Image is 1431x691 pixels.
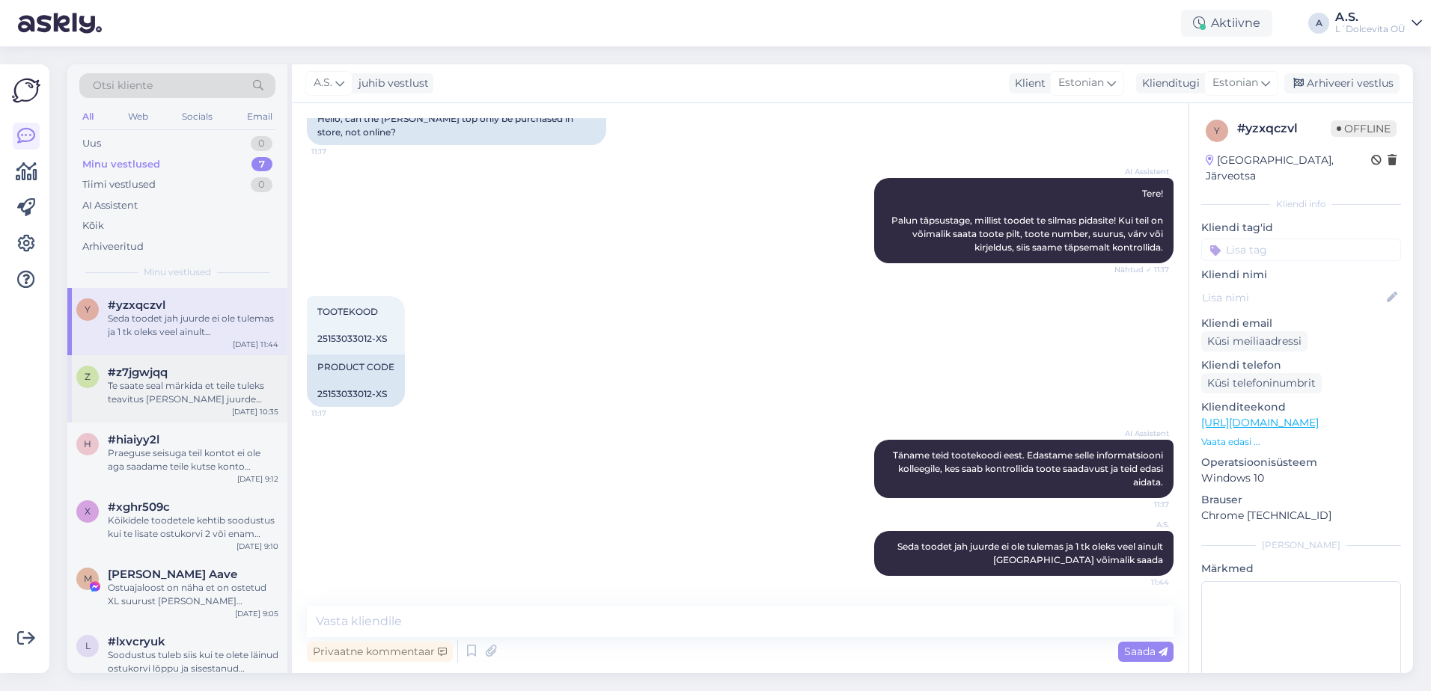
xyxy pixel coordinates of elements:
span: 11:17 [1113,499,1169,510]
span: #xghr509c [108,500,170,514]
div: juhib vestlust [353,76,429,91]
div: AI Assistent [82,198,138,213]
div: PRODUCT CODE 25153033012-XS [307,354,405,407]
span: #lxvcryuk [108,635,165,648]
div: Soodustus tuleb siis kui te olete läinud ostukorvi lõppu ja sisestanud sooduskoodi lahtrisse BDAY30 [108,648,278,675]
div: A [1308,13,1329,34]
div: Minu vestlused [82,157,160,172]
div: [DATE] 9:05 [235,608,278,619]
span: Offline [1331,120,1397,137]
span: Minu vestlused [144,265,211,279]
span: Estonian [1212,75,1258,91]
div: Kliendi info [1201,197,1401,211]
div: Arhiveeri vestlus [1284,73,1400,93]
input: Lisa nimi [1202,289,1384,306]
div: Klient [1009,76,1046,91]
span: Tere! Palun täpsustage, millist toodet te silmas pidasite! Kui teil on võimalik saata toote pilt,... [891,188,1165,253]
div: [DATE] 11:44 [233,339,278,350]
span: AI Assistent [1113,428,1169,439]
div: 7 [251,157,272,172]
span: 11:44 [1113,577,1169,588]
div: [DATE] 10:35 [232,406,278,417]
span: Merle Aave [108,568,237,581]
div: 0 [251,177,272,192]
span: Otsi kliente [93,78,153,93]
div: Socials [179,107,216,126]
div: Web [125,107,151,126]
div: Kõikidele toodetele kehtib soodustus kui te lisate ostukorvi 2 või enam toodet ja kasutate soodus... [108,514,278,541]
p: Kliendi email [1201,316,1401,331]
p: Brauser [1201,492,1401,508]
div: [PERSON_NAME] [1201,538,1401,552]
div: [DATE] 9:12 [237,473,278,485]
input: Lisa tag [1201,239,1401,261]
div: [DATE] 9:10 [237,541,278,552]
div: Küsi meiliaadressi [1201,331,1308,351]
div: 0 [251,136,272,151]
span: Estonian [1058,75,1104,91]
div: Hello, can the [PERSON_NAME] top only be purchased in store, not online? [307,106,606,145]
span: z [85,371,91,382]
span: #z7jgwjqq [108,366,168,379]
p: Chrome [TECHNICAL_ID] [1201,508,1401,523]
div: Uus [82,136,101,151]
span: #hiaiyy2l [108,433,159,446]
div: L´Dolcevita OÜ [1335,23,1406,35]
span: M [84,573,92,584]
a: [URL][DOMAIN_NAME] [1201,416,1319,429]
img: Askly Logo [12,76,40,105]
div: Te saate seal märkida et teile tuleks teavitus [PERSON_NAME] juurde tuleb [108,379,278,406]
div: All [79,107,97,126]
div: Praeguse seisuga teil kontot ei ole aga saadame teile kutse konto loomiseks. Saate sealt konto ki... [108,446,278,473]
div: Küsi telefoninumbrit [1201,373,1322,393]
p: Windows 10 [1201,470,1401,486]
span: TOOTEKOOD 25153033012-XS [317,306,387,344]
p: Märkmed [1201,561,1401,577]
div: Tiimi vestlused [82,177,156,192]
div: Aktiivne [1181,10,1272,37]
div: Email [244,107,275,126]
div: # yzxqczvl [1237,120,1331,138]
div: Seda toodet jah juurde ei ole tulemas ja 1 tk oleks veel ainult [GEOGRAPHIC_DATA] võimalik saada [108,312,278,339]
div: Arhiveeritud [82,239,144,254]
span: x [85,506,91,517]
span: y [1214,125,1220,136]
div: Privaatne kommentaar [307,642,453,662]
p: Vaata edasi ... [1201,435,1401,449]
span: Nähtud ✓ 11:17 [1113,264,1169,275]
span: AI Assistent [1113,166,1169,177]
div: Klienditugi [1136,76,1200,91]
span: A.S. [1113,519,1169,530]
span: A.S. [314,75,332,91]
p: Klienditeekond [1201,399,1401,415]
p: Kliendi tag'id [1201,220,1401,236]
span: Saada [1124,645,1168,658]
span: Täname teid tootekoodi eest. Edastame selle informatsiooni kolleegile, kes saab kontrollida toote... [893,449,1165,488]
span: #yzxqczvl [108,298,165,312]
div: [GEOGRAPHIC_DATA], Järveotsa [1206,153,1371,184]
div: Kõik [82,218,104,233]
div: A.S. [1335,11,1406,23]
span: Seda toodet jah juurde ei ole tulemas ja 1 tk oleks veel ainult [GEOGRAPHIC_DATA] võimalik saada [897,541,1165,565]
span: 11:17 [311,146,367,157]
span: 11:17 [311,408,367,419]
span: h [84,438,91,449]
a: A.S.L´Dolcevita OÜ [1335,11,1422,35]
span: l [85,640,91,651]
p: Kliendi telefon [1201,357,1401,373]
div: Ostuajaloost on näha et on ostetud XL suurust [PERSON_NAME] püksikuid (MyPantie pakkumised 3=24 j... [108,581,278,608]
p: Kliendi nimi [1201,267,1401,283]
span: y [85,304,91,315]
p: Operatsioonisüsteem [1201,455,1401,470]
